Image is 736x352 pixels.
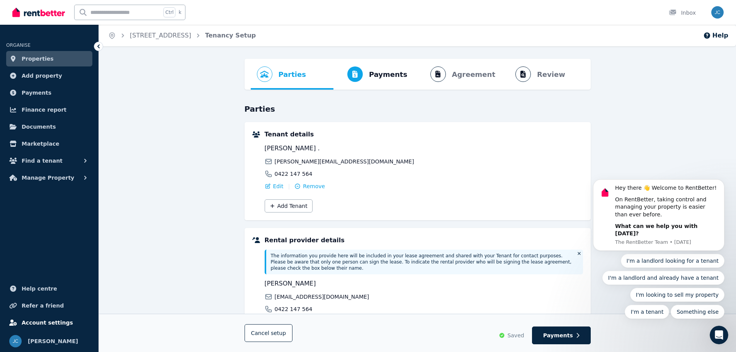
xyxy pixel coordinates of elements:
[369,69,407,80] span: Payments
[275,158,414,165] span: [PERSON_NAME][EMAIL_ADDRESS][DOMAIN_NAME]
[251,59,312,90] button: Parties
[507,332,524,339] span: Saved
[711,6,724,19] img: Jenny Chiang
[22,88,51,97] span: Payments
[273,182,284,190] span: Edit
[710,326,728,344] iframe: Intercom live chat
[6,315,92,330] a: Account settings
[22,139,59,148] span: Marketplace
[703,31,728,40] button: Help
[6,170,92,185] button: Manage Property
[22,301,64,310] span: Refer a friend
[6,119,92,134] a: Documents
[6,68,92,83] a: Add property
[275,170,313,178] span: 0422 147 564
[6,298,92,313] a: Refer a friend
[163,7,175,17] span: Ctrl
[22,105,66,114] span: Finance report
[245,59,591,90] nav: Progress
[22,122,56,131] span: Documents
[6,51,92,66] a: Properties
[543,332,573,339] span: Payments
[99,25,265,46] nav: Breadcrumb
[28,337,78,346] span: [PERSON_NAME]
[275,305,313,313] span: 0422 147 564
[271,329,286,337] span: setup
[22,284,57,293] span: Help centre
[581,111,736,331] iframe: Intercom notifications message
[9,335,22,347] img: Jenny Chiang
[252,237,260,243] img: Rental providers
[333,59,413,90] button: Payments
[294,182,325,190] button: Remove
[22,71,62,80] span: Add property
[205,31,256,40] span: Tenancy Setup
[245,324,293,342] button: Cancelsetup
[265,130,583,139] h5: Tenant details
[22,318,73,327] span: Account settings
[288,182,290,190] span: |
[12,7,65,18] img: RentBetter
[265,144,422,153] span: [PERSON_NAME] .
[265,199,313,213] button: Add Tenant
[6,153,92,168] button: Find a tenant
[279,69,306,80] span: Parties
[251,330,286,336] span: Cancel
[265,279,422,288] span: [PERSON_NAME]
[275,293,369,301] span: [EMAIL_ADDRESS][DOMAIN_NAME]
[6,85,92,100] a: Payments
[245,104,591,114] h3: Parties
[6,43,31,48] span: ORGANISE
[265,236,583,245] h5: Rental provider details
[130,32,191,39] a: [STREET_ADDRESS]
[669,9,696,17] div: Inbox
[6,281,92,296] a: Help centre
[22,156,63,165] span: Find a tenant
[532,326,591,344] button: Payments
[6,136,92,151] a: Marketplace
[22,173,74,182] span: Manage Property
[303,182,325,190] span: Remove
[271,253,572,271] p: The information you provide here will be included in your lease agreement and shared with your Te...
[6,102,92,117] a: Finance report
[265,182,284,190] button: Edit
[22,54,54,63] span: Properties
[178,9,181,15] span: k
